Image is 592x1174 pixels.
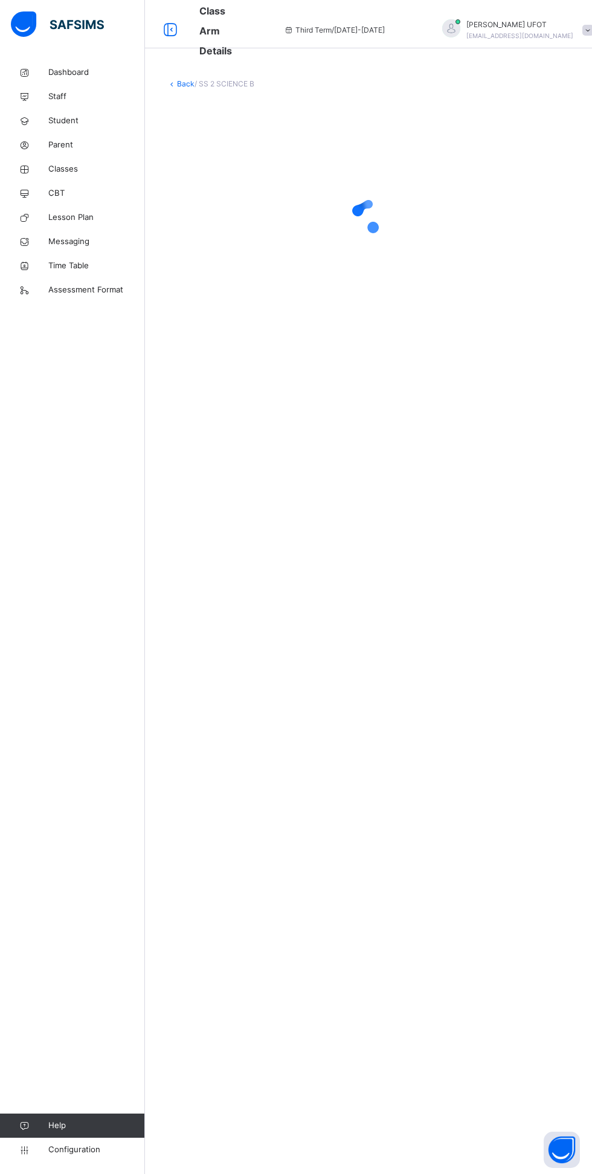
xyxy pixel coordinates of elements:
[48,91,145,103] span: Staff
[466,19,573,30] span: [PERSON_NAME] UFOT
[283,25,385,36] span: session/term information
[48,236,145,248] span: Messaging
[177,79,195,88] a: Back
[11,11,104,37] img: safsims
[48,260,145,272] span: Time Table
[48,66,145,79] span: Dashboard
[48,1120,144,1132] span: Help
[48,1144,144,1156] span: Configuration
[195,79,254,88] span: / SS 2 SCIENCE B
[48,115,145,127] span: Student
[48,284,145,296] span: Assessment Format
[48,163,145,175] span: Classes
[48,187,145,199] span: CBT
[199,5,232,57] span: Class Arm Details
[48,139,145,151] span: Parent
[544,1132,580,1168] button: Open asap
[466,32,573,39] span: [EMAIL_ADDRESS][DOMAIN_NAME]
[48,211,145,224] span: Lesson Plan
